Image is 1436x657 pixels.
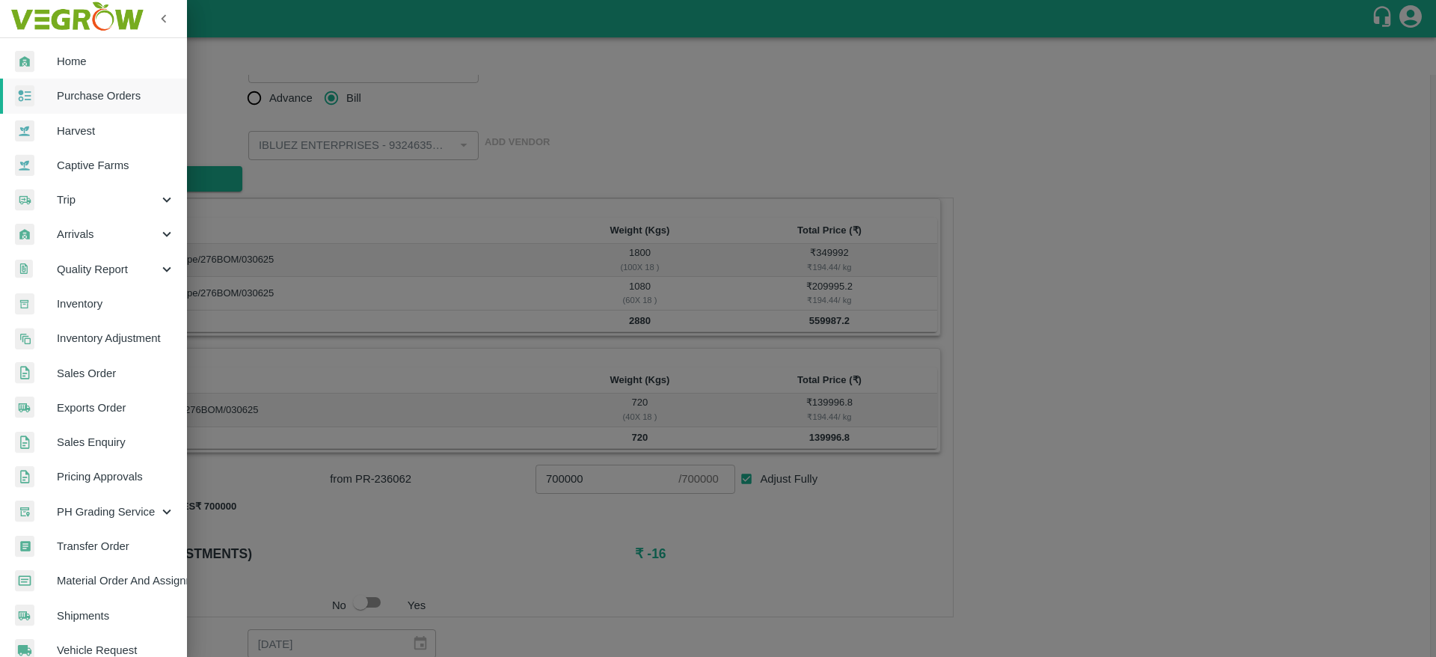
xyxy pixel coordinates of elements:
[15,432,34,453] img: sales
[15,51,34,73] img: whArrival
[15,397,34,418] img: shipments
[15,85,34,107] img: reciept
[15,224,34,245] img: whArrival
[57,123,175,139] span: Harvest
[15,189,34,211] img: delivery
[15,501,34,522] img: whTracker
[15,154,34,177] img: harvest
[57,572,175,589] span: Material Order And Assignment
[57,226,159,242] span: Arrivals
[57,330,175,346] span: Inventory Adjustment
[57,296,175,312] span: Inventory
[57,608,175,624] span: Shipments
[57,468,175,485] span: Pricing Approvals
[15,605,34,626] img: shipments
[15,120,34,142] img: harvest
[15,293,34,315] img: whInventory
[57,157,175,174] span: Captive Farms
[57,400,175,416] span: Exports Order
[57,261,159,278] span: Quality Report
[57,365,175,382] span: Sales Order
[15,328,34,349] img: inventory
[57,538,175,554] span: Transfer Order
[15,362,34,384] img: sales
[15,260,33,278] img: qualityReport
[15,536,34,557] img: whTransfer
[15,466,34,488] img: sales
[57,53,175,70] span: Home
[57,192,159,208] span: Trip
[57,434,175,450] span: Sales Enquiry
[57,504,159,520] span: PH Grading Service
[57,88,175,104] span: Purchase Orders
[15,570,34,592] img: centralMaterial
